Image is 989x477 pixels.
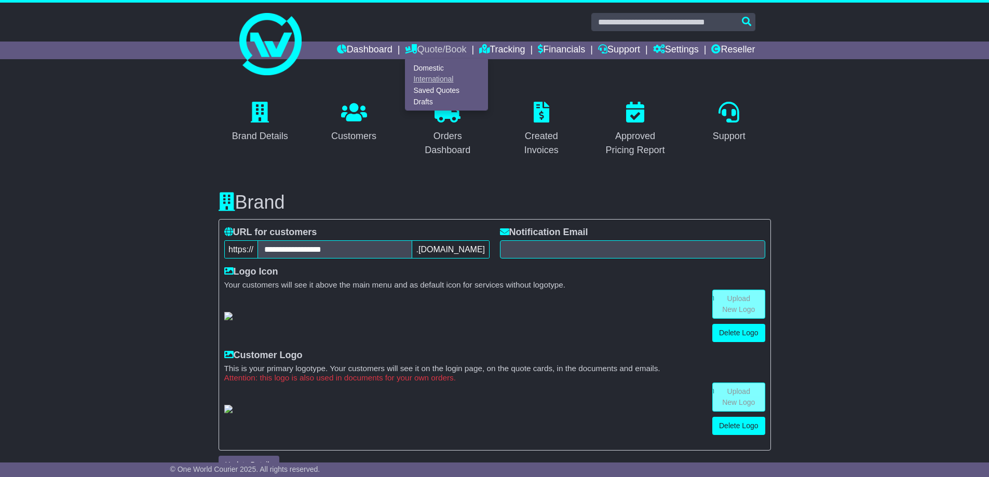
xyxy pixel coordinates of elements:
label: Customer Logo [224,350,303,361]
div: Quote/Book [405,59,488,111]
a: Delete Logo [712,324,765,342]
a: Reseller [711,42,755,59]
a: Approved Pricing Report [593,98,677,161]
img: GetCustomerLogo [224,405,233,413]
div: Orders Dashboard [413,129,483,157]
span: © One World Courier 2025. All rights reserved. [170,465,320,473]
div: Brand Details [232,129,288,143]
a: Financials [538,42,585,59]
div: Created Invoices [507,129,577,157]
div: Approved Pricing Report [600,129,670,157]
a: Created Invoices [500,98,584,161]
label: Notification Email [500,227,588,238]
img: GetResellerIconLogo [224,312,233,320]
a: Domestic [405,62,487,74]
a: Upload New Logo [712,383,765,412]
div: Support [713,129,746,143]
small: This is your primary logotype. Your customers will see it on the login page, on the quote cards, ... [224,364,765,373]
a: Support [598,42,640,59]
a: Delete Logo [712,417,765,435]
a: Support [706,98,752,147]
a: Upload New Logo [712,290,765,319]
small: Attention: this logo is also used in documents for your own orders. [224,373,765,383]
button: Update Details [219,456,280,474]
a: Dashboard [337,42,392,59]
span: https:// [224,240,258,258]
a: Quote/Book [405,42,466,59]
a: Drafts [405,96,487,107]
div: Customers [331,129,376,143]
small: Your customers will see it above the main menu and as default icon for services without logotype. [224,280,765,290]
label: URL for customers [224,227,317,238]
span: .[DOMAIN_NAME] [412,240,489,258]
h3: Brand [219,192,771,213]
a: International [405,74,487,85]
a: Orders Dashboard [406,98,490,161]
a: Tracking [479,42,525,59]
a: Settings [653,42,699,59]
label: Logo Icon [224,266,278,278]
a: Saved Quotes [405,85,487,97]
